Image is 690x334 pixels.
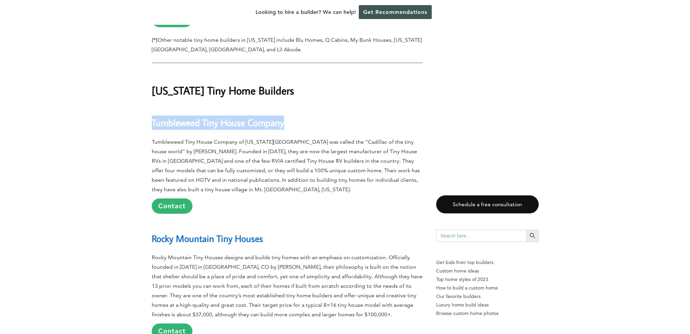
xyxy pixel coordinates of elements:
a: Get Recommendations [359,5,432,19]
p: Tumbleweed Tiny House Company of [US_STATE][GEOGRAPHIC_DATA] was called the “Cadillac of the tiny... [152,137,423,214]
p: Get bids from top builders [436,258,539,267]
a: Top home styles of 2023 [436,275,539,284]
a: Custom home ideas [436,267,539,275]
input: Search here... [436,230,526,242]
a: Rocky Mountain Tiny Houses [152,232,263,244]
a: Luxury home build ideas [436,301,539,309]
svg: Search [529,232,536,240]
a: How to build a custom home [436,284,539,292]
a: Schedule a free consultation [436,195,539,213]
a: Contact [152,198,192,214]
a: Tumbleweed Tiny House Company [152,117,284,128]
h1: [US_STATE] Tiny Home Builders [152,71,423,99]
a: Browse custom home photos [436,309,539,318]
a: Our favorite builders [436,292,539,301]
p: Other notable tiny home builders in [US_STATE] include Blu Homes, Q Cabins, My Bunk Houses, [US_S... [152,35,423,54]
